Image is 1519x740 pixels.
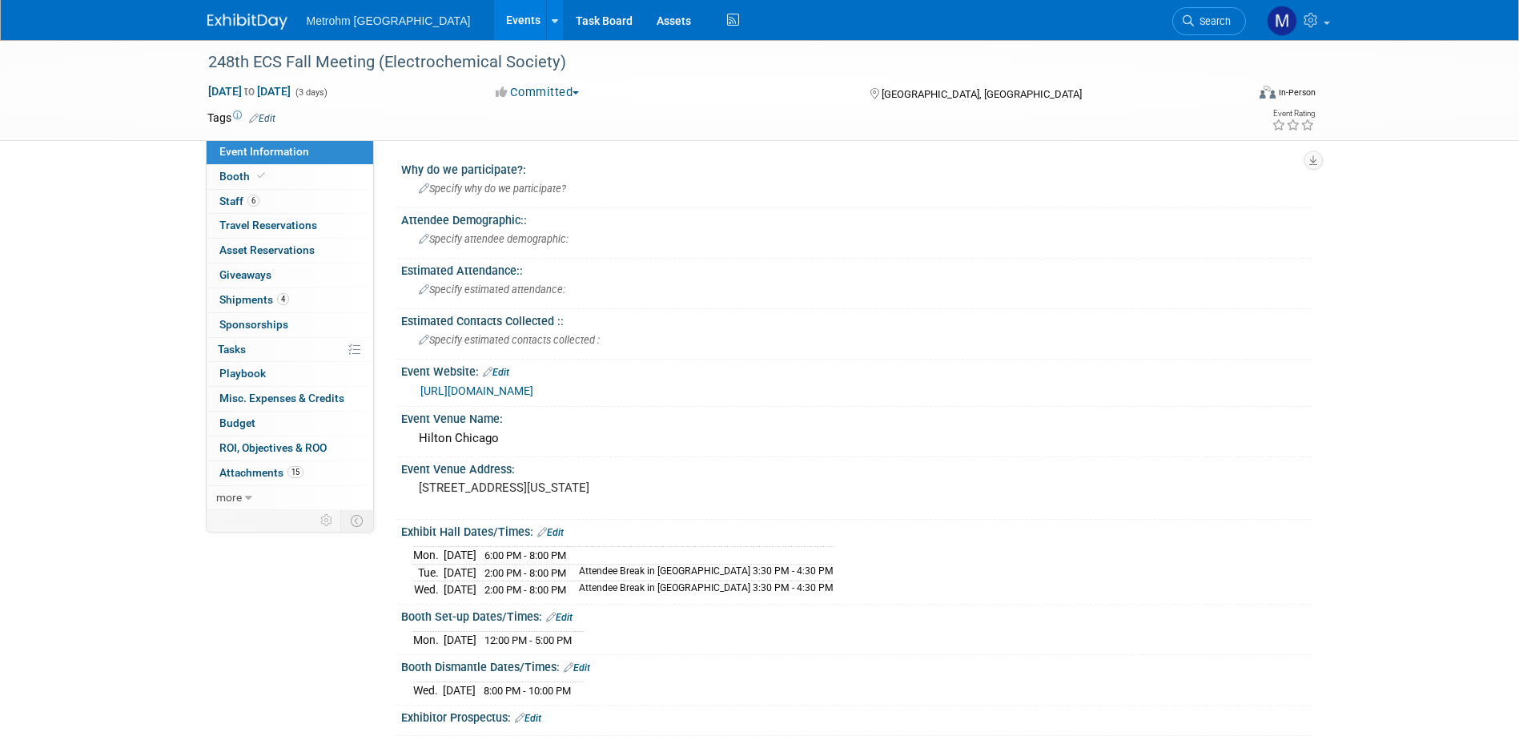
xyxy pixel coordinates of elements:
span: 2:00 PM - 8:00 PM [484,584,566,596]
div: Attendee Demographic:: [401,208,1312,228]
div: Hilton Chicago [413,426,1300,451]
a: Edit [537,527,564,538]
td: Attendee Break in [GEOGRAPHIC_DATA] 3:30 PM - 4:30 PM [569,581,834,598]
td: Tue. [413,564,444,581]
span: Search [1194,15,1231,27]
a: Misc. Expenses & Credits [207,387,373,411]
i: Booth reservation complete [257,171,265,180]
a: Search [1172,7,1246,35]
span: Giveaways [219,268,271,281]
div: Event Format [1151,83,1316,107]
div: Booth Dismantle Dates/Times: [401,655,1312,676]
td: Personalize Event Tab Strip [313,510,341,531]
a: Tasks [207,338,373,362]
a: Event Information [207,140,373,164]
a: Edit [483,367,509,378]
td: Wed. [413,581,444,598]
span: to [242,85,257,98]
span: more [216,491,242,504]
span: Shipments [219,293,289,306]
a: Giveaways [207,263,373,288]
td: Mon. [413,632,444,649]
span: Playbook [219,367,266,380]
a: ROI, Objectives & ROO [207,436,373,460]
span: [DATE] [DATE] [207,84,291,99]
a: Asset Reservations [207,239,373,263]
div: Estimated Attendance:: [401,259,1312,279]
img: Michelle Simoes [1267,6,1297,36]
a: Edit [249,113,275,124]
div: Event Website: [401,360,1312,380]
a: Sponsorships [207,313,373,337]
div: Exhibitor Prospectus: [401,706,1312,726]
span: Attachments [219,466,303,479]
div: Booth Set-up Dates/Times: [401,605,1312,625]
div: Event Rating [1272,110,1315,118]
span: [GEOGRAPHIC_DATA], [GEOGRAPHIC_DATA] [882,88,1082,100]
span: 6 [247,195,259,207]
span: (3 days) [294,87,328,98]
span: Specify estimated attendance: [419,284,565,296]
span: 15 [287,466,303,478]
a: Playbook [207,362,373,386]
td: [DATE] [444,632,476,649]
td: Wed. [413,682,443,699]
span: Specify estimated contacts collected : [419,334,600,346]
td: [DATE] [444,564,476,581]
div: Event Venue Address: [401,457,1312,477]
td: Toggle Event Tabs [340,510,373,531]
pre: [STREET_ADDRESS][US_STATE] [419,481,763,495]
a: Edit [515,713,541,724]
td: [DATE] [444,581,476,598]
td: [DATE] [444,547,476,565]
td: Attendee Break in [GEOGRAPHIC_DATA] 3:30 PM - 4:30 PM [569,564,834,581]
div: 248th ECS Fall Meeting (Electrochemical Society) [203,48,1222,77]
div: Why do we participate?: [401,158,1312,178]
span: Budget [219,416,255,429]
a: [URL][DOMAIN_NAME] [420,384,533,397]
a: Shipments4 [207,288,373,312]
a: Budget [207,412,373,436]
span: Specify why do we participate? [419,183,566,195]
a: Edit [564,662,590,674]
span: ROI, Objectives & ROO [219,441,327,454]
span: Misc. Expenses & Credits [219,392,344,404]
a: more [207,486,373,510]
td: Tags [207,110,275,126]
div: Exhibit Hall Dates/Times: [401,520,1312,541]
span: Event Information [219,145,309,158]
span: 2:00 PM - 8:00 PM [484,567,566,579]
img: Format-Inperson.png [1260,86,1276,99]
span: 8:00 PM - 10:00 PM [484,685,571,697]
span: Tasks [218,343,246,356]
td: Mon. [413,547,444,565]
a: Staff6 [207,190,373,214]
button: Committed [490,84,585,101]
span: 4 [277,293,289,305]
span: Asset Reservations [219,243,315,256]
span: Booth [219,170,268,183]
span: Specify attendee demographic: [419,233,569,245]
span: 6:00 PM - 8:00 PM [484,549,566,561]
td: [DATE] [443,682,476,699]
span: Metrohm [GEOGRAPHIC_DATA] [307,14,471,27]
a: Attachments15 [207,461,373,485]
img: ExhibitDay [207,14,287,30]
div: In-Person [1278,86,1316,99]
span: Staff [219,195,259,207]
a: Edit [546,612,573,623]
div: Estimated Contacts Collected :: [401,309,1312,329]
span: Sponsorships [219,318,288,331]
div: Event Venue Name: [401,407,1312,427]
span: 12:00 PM - 5:00 PM [484,634,572,646]
span: Travel Reservations [219,219,317,231]
a: Travel Reservations [207,214,373,238]
a: Booth [207,165,373,189]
